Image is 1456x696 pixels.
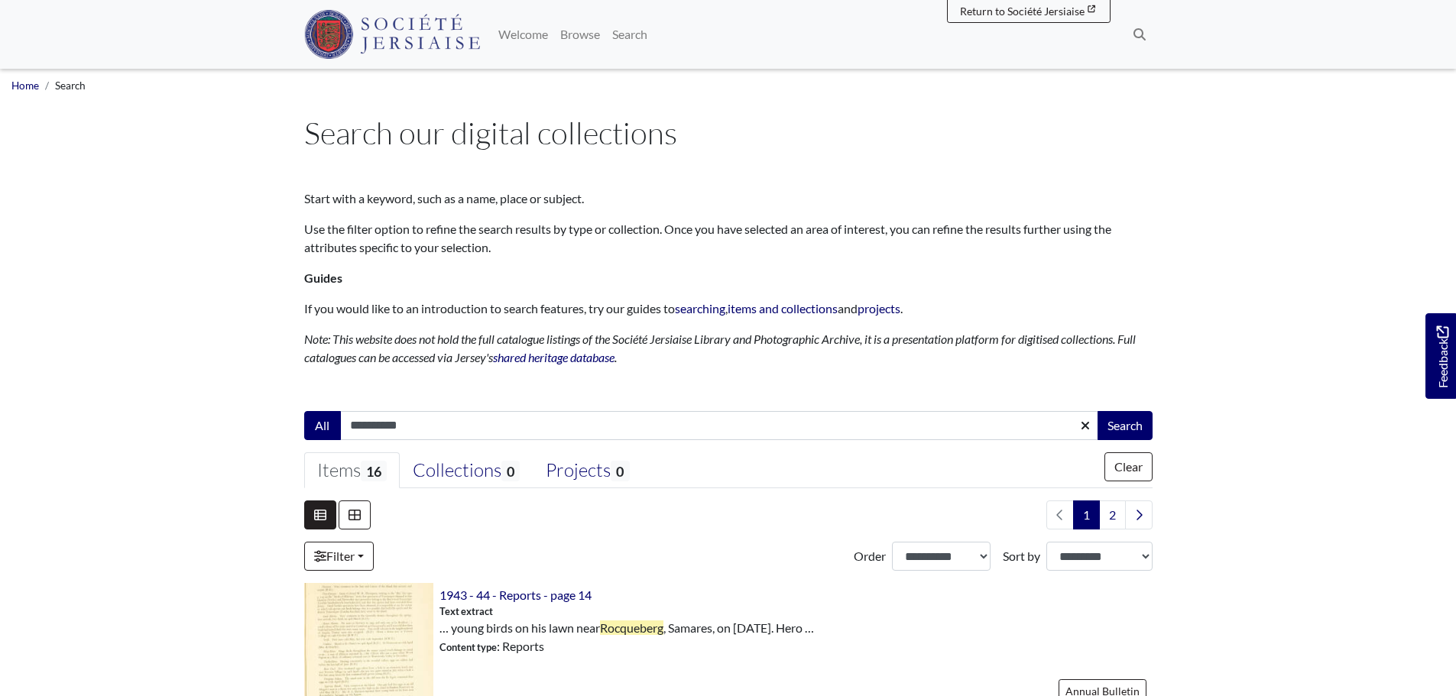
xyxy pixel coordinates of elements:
span: Goto page 1 [1073,500,1100,529]
span: 0 [501,461,520,481]
nav: pagination [1040,500,1153,529]
a: Welcome [492,19,554,50]
button: Clear [1104,452,1153,481]
div: Collections [413,459,520,482]
a: shared heritage database [493,350,615,364]
a: Browse [554,19,606,50]
p: Use the filter option to refine the search results by type or collection. Once you have selected ... [304,220,1153,257]
strong: Guides [304,270,342,285]
a: searching [675,301,725,316]
a: Goto page 2 [1099,500,1126,529]
span: Content type [439,641,497,653]
span: Rocqueberg [600,620,663,635]
input: Enter one or more search terms... [340,411,1099,440]
a: projects [858,301,900,316]
h1: Search our digital collections [304,115,1153,151]
p: Start with a keyword, such as a name, place or subject. [304,189,1153,208]
div: Items [317,459,387,482]
a: 1943 - 44 - Reports - page 14 [439,588,592,602]
div: Projects [546,459,629,482]
span: 0 [611,461,629,481]
a: Société Jersiaise logo [304,6,481,63]
button: All [304,411,341,440]
span: Feedback [1433,325,1451,387]
label: Sort by [1003,547,1040,565]
em: Note: This website does not hold the full catalogue listings of the Société Jersiaise Library and... [304,332,1136,364]
span: Text extract [439,604,493,619]
a: Search [606,19,653,50]
a: Would you like to provide feedback? [1425,313,1456,399]
span: … young birds on his lawn near , Samares, on [DATE]. Hero … [439,619,814,637]
span: : Reports [439,637,544,656]
a: items and collections [728,301,838,316]
button: Search [1098,411,1153,440]
a: Home [11,79,39,92]
a: Filter [304,542,374,571]
span: Return to Société Jersiaise [960,5,1085,18]
span: 16 [361,461,387,481]
p: If you would like to an introduction to search features, try our guides to , and . [304,299,1153,318]
img: Société Jersiaise [304,10,481,59]
label: Order [854,547,886,565]
li: Previous page [1046,500,1074,529]
span: Search [55,79,86,92]
a: Next page [1125,500,1153,529]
